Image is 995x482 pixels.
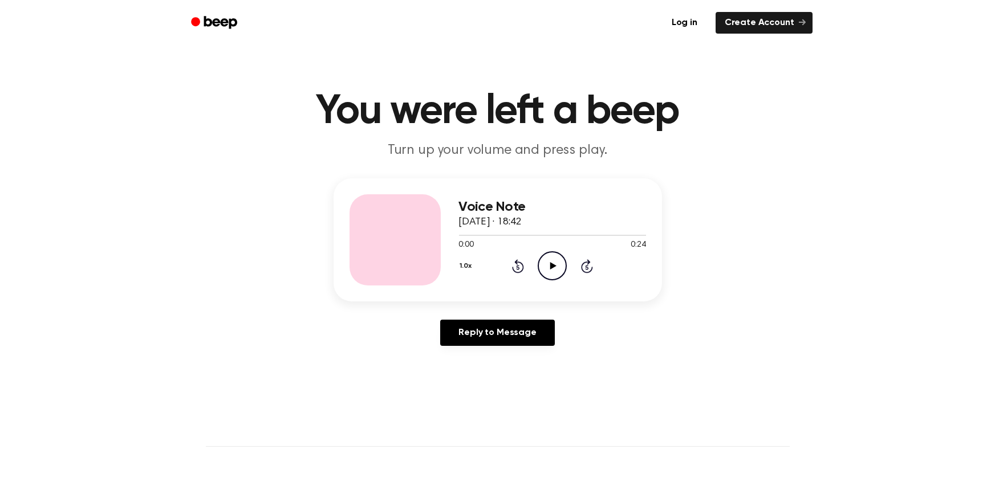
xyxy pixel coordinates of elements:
a: Reply to Message [440,320,554,346]
p: Turn up your volume and press play. [279,141,717,160]
span: [DATE] · 18:42 [459,217,522,227]
a: Create Account [716,12,813,34]
h1: You were left a beep [206,91,790,132]
a: Beep [183,12,247,34]
button: 1.0x [459,256,476,276]
span: 0:00 [459,239,474,251]
h3: Voice Note [459,199,646,215]
a: Log in [660,10,709,36]
span: 0:24 [631,239,645,251]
